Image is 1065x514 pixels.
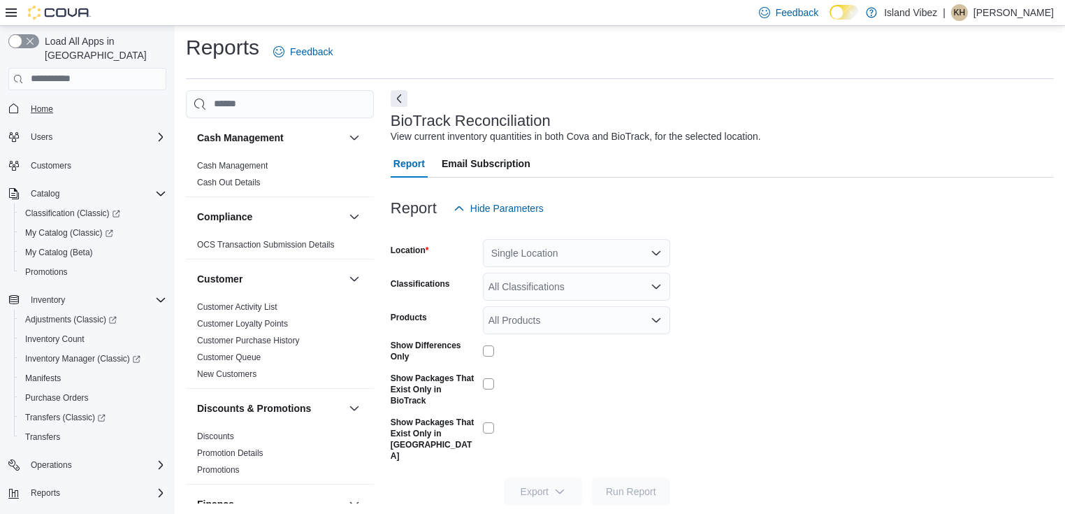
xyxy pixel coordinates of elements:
[20,244,99,261] a: My Catalog (Beta)
[651,281,662,292] button: Open list of options
[504,478,582,506] button: Export
[20,311,122,328] a: Adjustments (Classic)
[346,496,363,513] button: Finance
[470,201,544,215] span: Hide Parameters
[31,294,65,306] span: Inventory
[197,465,240,475] a: Promotions
[25,227,113,238] span: My Catalog (Classic)
[197,301,277,313] span: Customer Activity List
[25,334,85,345] span: Inventory Count
[197,160,268,171] span: Cash Management
[20,350,166,367] span: Inventory Manager (Classic)
[606,485,656,499] span: Run Report
[197,497,234,511] h3: Finance
[186,236,374,259] div: Compliance
[197,240,335,250] a: OCS Transaction Submission Details
[25,129,166,145] span: Users
[31,160,71,171] span: Customers
[197,272,343,286] button: Customer
[25,208,120,219] span: Classification (Classic)
[197,336,300,345] a: Customer Purchase History
[20,205,166,222] span: Classification (Classic)
[197,272,242,286] h3: Customer
[25,185,65,202] button: Catalog
[20,264,73,280] a: Promotions
[197,401,343,415] button: Discounts & Promotions
[197,177,261,188] span: Cash Out Details
[25,457,78,473] button: Operations
[197,302,277,312] a: Customer Activity List
[973,4,1054,21] p: [PERSON_NAME]
[14,262,172,282] button: Promotions
[20,429,66,445] a: Transfers
[651,315,662,326] button: Open list of options
[25,185,166,202] span: Catalog
[3,483,172,503] button: Reports
[3,455,172,475] button: Operations
[391,278,450,290] label: Classifications
[14,310,172,329] a: Adjustments (Classic)
[197,210,343,224] button: Compliance
[20,390,94,406] a: Purchase Orders
[346,129,363,146] button: Cash Management
[268,38,338,66] a: Feedback
[197,369,256,379] a: New Customers
[391,340,477,362] label: Show Differences Only
[186,34,259,62] h1: Reports
[197,210,252,224] h3: Compliance
[25,247,93,258] span: My Catalog (Beta)
[391,90,407,107] button: Next
[20,390,166,406] span: Purchase Orders
[20,224,119,241] a: My Catalog (Classic)
[31,103,53,115] span: Home
[197,318,288,329] span: Customer Loyalty Points
[3,127,172,147] button: Users
[14,369,172,388] button: Manifests
[197,161,268,171] a: Cash Management
[14,349,172,369] a: Inventory Manager (Classic)
[20,311,166,328] span: Adjustments (Classic)
[14,408,172,427] a: Transfers (Classic)
[197,431,234,441] a: Discounts
[20,224,166,241] span: My Catalog (Classic)
[951,4,968,21] div: Karen Henderson
[186,157,374,197] div: Cash Management
[20,409,166,426] span: Transfers (Classic)
[14,427,172,447] button: Transfers
[197,497,343,511] button: Finance
[25,353,140,364] span: Inventory Manager (Classic)
[25,100,166,117] span: Home
[14,388,172,408] button: Purchase Orders
[197,431,234,442] span: Discounts
[197,131,284,145] h3: Cash Management
[651,248,662,259] button: Open list of options
[829,5,859,20] input: Dark Mode
[14,243,172,262] button: My Catalog (Beta)
[512,478,574,506] span: Export
[776,6,818,20] span: Feedback
[25,292,71,308] button: Inventory
[25,431,60,443] span: Transfers
[25,373,61,384] span: Manifests
[197,352,261,362] a: Customer Queue
[197,178,261,187] a: Cash Out Details
[25,266,68,278] span: Promotions
[391,373,477,406] label: Show Packages That Exist Only in BioTrack
[3,155,172,176] button: Customers
[391,245,429,256] label: Location
[186,299,374,388] div: Customer
[197,369,256,380] span: New Customers
[31,188,59,199] span: Catalog
[20,244,166,261] span: My Catalog (Beta)
[14,223,172,243] a: My Catalog (Classic)
[943,4,946,21] p: |
[25,292,166,308] span: Inventory
[20,370,66,387] a: Manifests
[25,457,166,473] span: Operations
[25,412,106,423] span: Transfers (Classic)
[20,370,166,387] span: Manifests
[391,200,437,217] h3: Report
[954,4,966,21] span: KH
[391,417,477,462] label: Show Packages That Exist Only in [GEOGRAPHIC_DATA]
